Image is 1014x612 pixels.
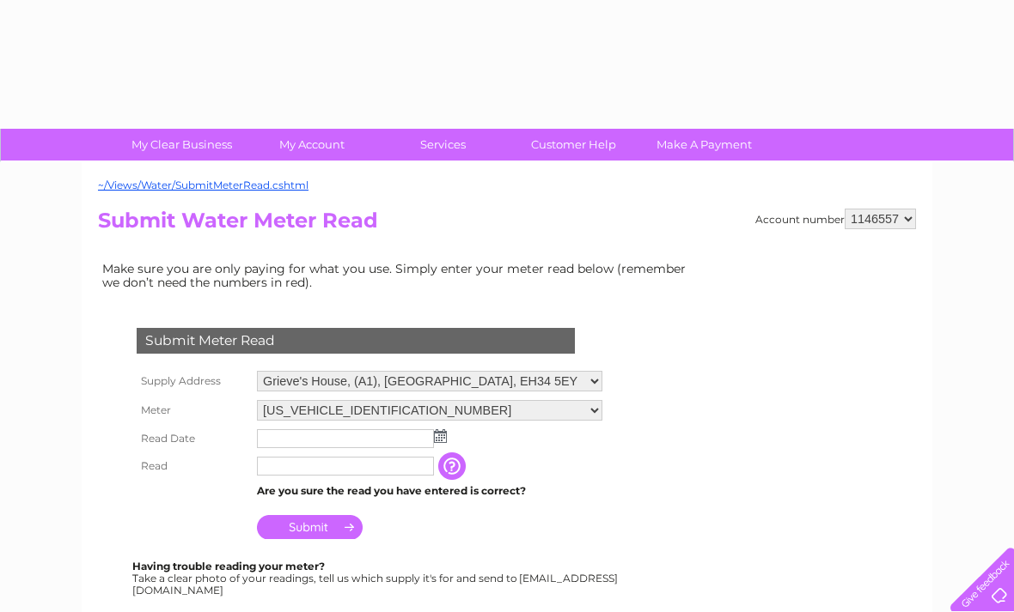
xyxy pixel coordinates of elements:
[132,452,253,480] th: Read
[257,515,363,539] input: Submit
[132,560,620,596] div: Take a clear photo of your readings, tell us which supply it's for and send to [EMAIL_ADDRESS][DO...
[253,480,607,502] td: Are you sure the read you have entered is correct?
[755,209,916,229] div: Account number
[137,328,575,354] div: Submit Meter Read
[98,258,699,294] td: Make sure you are only paying for what you use. Simply enter your meter read below (remember we d...
[132,560,325,573] b: Having trouble reading your meter?
[503,129,644,161] a: Customer Help
[111,129,253,161] a: My Clear Business
[372,129,514,161] a: Services
[132,396,253,425] th: Meter
[438,452,469,480] input: Information
[633,129,775,161] a: Make A Payment
[434,429,447,443] img: ...
[241,129,383,161] a: My Account
[132,425,253,452] th: Read Date
[98,179,308,191] a: ~/Views/Water/SubmitMeterRead.cshtml
[98,209,916,241] h2: Submit Water Meter Read
[132,367,253,396] th: Supply Address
